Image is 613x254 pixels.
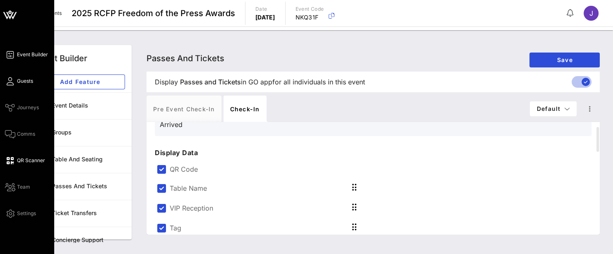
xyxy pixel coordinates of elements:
[28,146,132,173] a: Table and Seating
[536,105,570,112] span: Default
[5,50,48,60] a: Event Builder
[224,96,267,122] div: Check-in
[180,77,241,87] span: Passes and Tickets
[5,103,39,113] a: Journeys
[155,148,591,158] p: Display Data
[5,182,30,192] a: Team
[584,6,599,21] div: J
[52,210,125,217] div: Ticket Transfers
[72,7,235,19] span: 2025 RCFP Freedom of the Press Awards
[155,77,365,87] span: Display in GO app
[529,53,600,67] button: Save
[17,104,39,111] span: Journeys
[42,78,118,85] span: Add Feature
[52,102,125,109] div: Event Details
[536,56,593,63] span: Save
[28,92,132,119] a: Event Details
[147,53,224,63] span: Passes and Tickets
[5,156,45,165] a: QR Scanner
[28,227,132,254] a: Concierge Support
[170,165,590,173] label: QR Code
[5,76,33,86] a: Guests
[255,13,275,22] p: [DATE]
[52,237,125,244] div: Concierge Support
[170,224,181,232] label: Tag
[28,173,132,200] a: Passes and Tickets
[296,13,324,22] p: NKQ31F
[17,157,45,164] span: QR Scanner
[17,130,35,138] span: Comms
[170,184,207,192] label: Table Name
[17,210,36,217] span: Settings
[589,9,593,17] span: J
[35,74,125,89] button: Add Feature
[147,96,221,122] div: Pre Event Check-in
[17,51,48,58] span: Event Builder
[272,77,365,87] span: for all individuals in this event
[5,208,36,218] a: Settings
[5,129,35,139] a: Comms
[17,77,33,85] span: Guests
[296,5,324,13] p: Event Code
[28,119,132,146] a: Groups
[52,156,125,163] div: Table and Seating
[35,52,87,65] div: Event Builder
[170,204,213,212] label: VIP Reception
[52,129,125,136] div: Groups
[255,5,275,13] p: Date
[52,183,125,190] div: Passes and Tickets
[530,101,577,116] button: Default
[17,183,30,191] span: Team
[28,200,132,227] a: Ticket Transfers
